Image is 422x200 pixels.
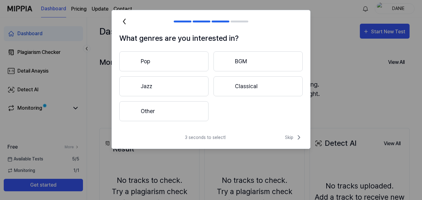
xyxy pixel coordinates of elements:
[213,51,303,71] button: BGM
[119,51,209,71] button: Pop
[285,134,303,141] span: Skip
[284,134,303,141] button: Skip
[119,33,303,44] h1: What genres are you interested in?
[119,101,209,121] button: Other
[119,76,209,96] button: Jazz
[213,76,303,96] button: Classical
[185,134,226,141] span: 3 seconds to select!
